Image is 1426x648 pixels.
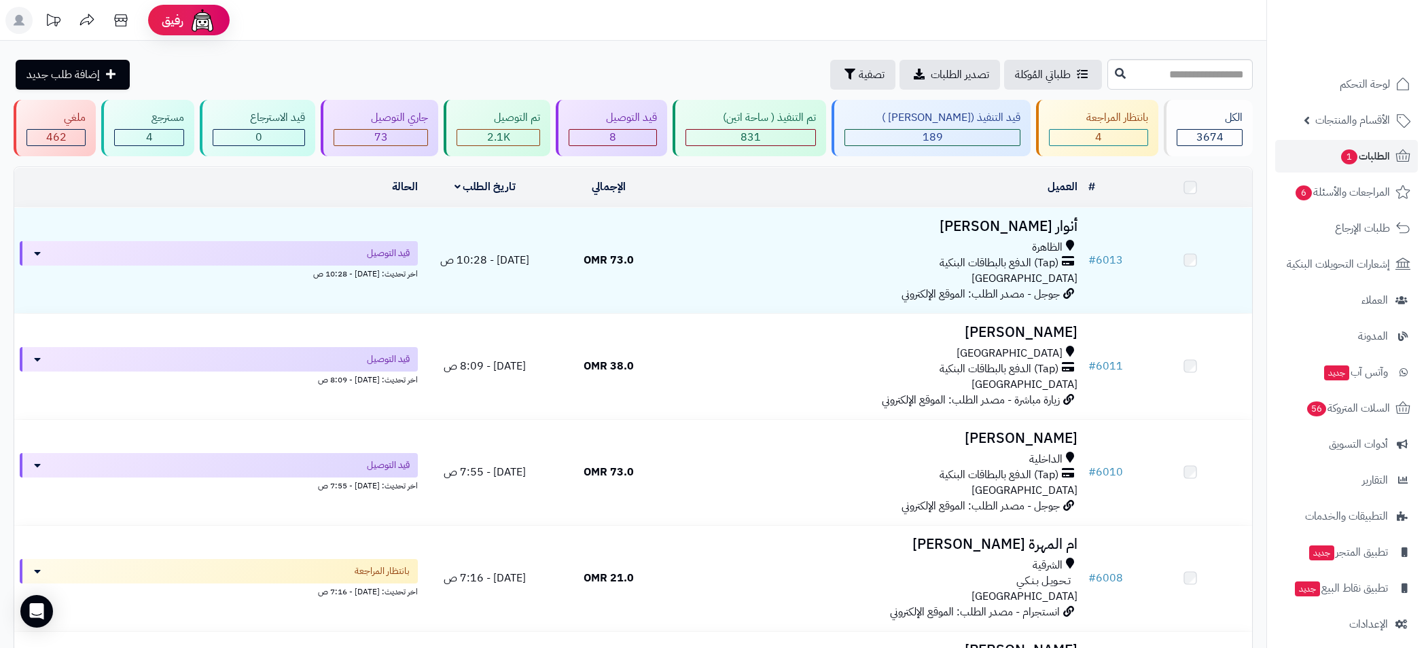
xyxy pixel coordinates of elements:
span: العملاء [1361,291,1388,310]
span: 8 [609,129,616,145]
span: [DATE] - 10:28 ص [440,252,529,268]
span: بانتظار المراجعة [355,564,410,578]
span: [DATE] - 7:55 ص [444,464,526,480]
span: [GEOGRAPHIC_DATA] [957,346,1063,361]
div: تم التوصيل [457,110,540,126]
span: (Tap) الدفع بالبطاقات البنكية [940,467,1058,483]
span: التقارير [1362,471,1388,490]
a: جاري التوصيل 73 [318,100,441,156]
span: الإعدادات [1349,615,1388,634]
div: قيد الاسترجاع [213,110,305,126]
span: # [1088,252,1096,268]
span: [DATE] - 8:09 ص [444,358,526,374]
span: تطبيق المتجر [1308,543,1388,562]
span: انستجرام - مصدر الطلب: الموقع الإلكتروني [890,604,1060,620]
span: 73 [374,129,388,145]
a: قيد التنفيذ ([PERSON_NAME] ) 189 [829,100,1033,156]
div: اخر تحديث: [DATE] - 10:28 ص [20,266,418,280]
span: طلباتي المُوكلة [1015,67,1071,83]
span: 56 [1306,401,1327,416]
a: إضافة طلب جديد [16,60,130,90]
a: وآتس آبجديد [1275,356,1418,389]
span: رفيق [162,12,183,29]
span: المراجعات والأسئلة [1294,183,1390,202]
span: تـحـويـل بـنـكـي [1016,573,1071,589]
span: [GEOGRAPHIC_DATA] [972,270,1077,287]
a: تم التنفيذ ( ساحة اتين) 831 [670,100,829,156]
button: تصفية [830,60,895,90]
a: لوحة التحكم [1275,68,1418,101]
a: الحالة [392,179,418,195]
span: 4 [146,129,153,145]
span: الأقسام والمنتجات [1315,111,1390,130]
a: #6013 [1088,252,1123,268]
span: الشرقية [1033,558,1063,573]
a: تم التوصيل 2.1K [441,100,553,156]
span: أدوات التسويق [1329,435,1388,454]
span: قيد التوصيل [367,458,410,472]
h3: [PERSON_NAME] [676,325,1077,340]
span: 0 [255,129,262,145]
span: تطبيق نقاط البيع [1294,579,1388,598]
a: تاريخ الطلب [454,179,516,195]
a: التقارير [1275,464,1418,497]
div: 0 [213,130,304,145]
a: تطبيق نقاط البيعجديد [1275,572,1418,605]
span: 3674 [1196,129,1224,145]
span: لوحة التحكم [1340,75,1390,94]
span: 4 [1095,129,1102,145]
a: إشعارات التحويلات البنكية [1275,248,1418,281]
a: العملاء [1275,284,1418,317]
div: قيد التوصيل [569,110,657,126]
span: التطبيقات والخدمات [1305,507,1388,526]
span: المدونة [1358,327,1388,346]
span: السلات المتروكة [1306,399,1390,418]
span: 831 [741,129,761,145]
div: 2103 [457,130,539,145]
a: طلباتي المُوكلة [1004,60,1102,90]
span: 21.0 OMR [584,570,634,586]
span: جديد [1295,581,1320,596]
div: 4 [115,130,183,145]
span: 38.0 OMR [584,358,634,374]
span: 2.1K [487,129,510,145]
span: 462 [46,129,67,145]
div: اخر تحديث: [DATE] - 7:55 ص [20,478,418,492]
div: مسترجع [114,110,184,126]
a: مسترجع 4 [99,100,197,156]
a: # [1088,179,1095,195]
div: اخر تحديث: [DATE] - 8:09 ص [20,372,418,386]
div: 462 [27,130,85,145]
div: 73 [334,130,427,145]
a: قيد الاسترجاع 0 [197,100,318,156]
a: المراجعات والأسئلة6 [1275,176,1418,209]
span: الداخلية [1029,452,1063,467]
span: 73.0 OMR [584,252,634,268]
img: logo-2.png [1334,10,1413,39]
h3: أنوار [PERSON_NAME] [676,219,1077,234]
span: جوجل - مصدر الطلب: الموقع الإلكتروني [902,498,1060,514]
span: [DATE] - 7:16 ص [444,570,526,586]
a: التطبيقات والخدمات [1275,500,1418,533]
div: جاري التوصيل [334,110,428,126]
span: 73.0 OMR [584,464,634,480]
span: [GEOGRAPHIC_DATA] [972,588,1077,605]
div: بانتظار المراجعة [1049,110,1148,126]
span: قيد التوصيل [367,247,410,260]
a: تطبيق المتجرجديد [1275,536,1418,569]
span: # [1088,464,1096,480]
div: ملغي [26,110,86,126]
span: جوجل - مصدر الطلب: الموقع الإلكتروني [902,286,1060,302]
span: قيد التوصيل [367,353,410,366]
span: # [1088,358,1096,374]
a: تحديثات المنصة [36,7,70,37]
a: العميل [1048,179,1077,195]
a: الطلبات1 [1275,140,1418,173]
span: 189 [923,129,943,145]
a: #6010 [1088,464,1123,480]
span: وآتس آب [1323,363,1388,382]
span: جديد [1324,365,1349,380]
span: [GEOGRAPHIC_DATA] [972,376,1077,393]
a: أدوات التسويق [1275,428,1418,461]
a: السلات المتروكة56 [1275,392,1418,425]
